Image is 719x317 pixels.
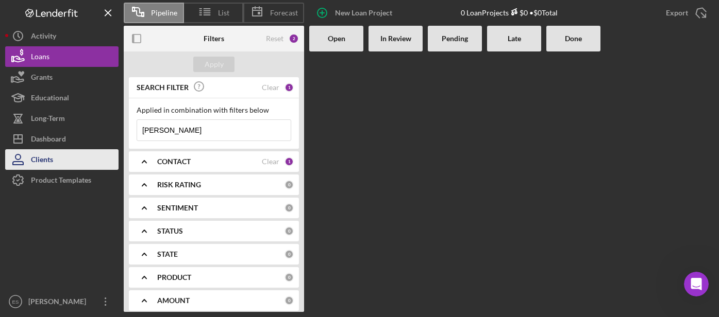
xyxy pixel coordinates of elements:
div: Dashboard [31,129,66,152]
b: RISK RATING [157,181,201,189]
b: Late [508,34,521,43]
span: List [218,9,229,17]
div: Long-Term [31,108,65,131]
button: Grants [5,67,119,87]
div: Clients [31,149,53,172]
b: SENTIMENT [157,204,198,212]
button: ES[PERSON_NAME] [5,291,119,312]
div: Educational [31,87,69,111]
b: Open [328,34,345,43]
div: 0 [285,250,294,259]
b: SEARCH FILTER [137,83,189,92]
button: New Loan Project [309,3,403,23]
div: 0 [285,180,294,189]
div: 0 [285,226,294,236]
b: Done [565,34,582,43]
button: Product Templates [5,170,119,190]
div: 0 Loan Projects • $0 Total [461,8,558,17]
div: New Loan Project [335,3,392,23]
b: Pending [442,34,468,43]
b: STATUS [157,227,183,235]
div: Loans [31,46,49,69]
b: AMOUNT [157,296,190,305]
div: Export [666,3,688,23]
b: In Review [380,34,411,43]
b: Filters [204,34,224,43]
div: 0 [285,273,294,282]
div: $0 [509,8,528,17]
div: Reset [266,34,283,43]
div: Apply [205,57,224,72]
div: 0 [285,203,294,213]
button: Activity [5,26,119,46]
button: Loans [5,46,119,67]
b: STATE [157,250,178,258]
div: Grants [31,67,53,90]
div: Product Templates [31,170,91,193]
div: [PERSON_NAME] [26,291,93,314]
span: Pipeline [151,9,177,17]
iframe: Intercom live chat [684,272,709,296]
button: Apply [193,57,235,72]
div: 0 [285,296,294,305]
div: 2 [289,33,299,44]
text: ES [12,299,19,305]
button: Export [656,3,714,23]
b: CONTACT [157,157,191,166]
div: Activity [31,26,56,49]
b: PRODUCT [157,273,191,281]
div: Clear [262,83,279,92]
button: Clients [5,149,119,170]
button: Educational [5,87,119,108]
span: Forecast [270,9,298,17]
button: Long-Term [5,108,119,129]
div: 1 [285,83,294,92]
button: Dashboard [5,129,119,149]
div: 1 [285,157,294,166]
div: Clear [262,157,279,166]
div: Applied in combination with filters below [137,106,291,114]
